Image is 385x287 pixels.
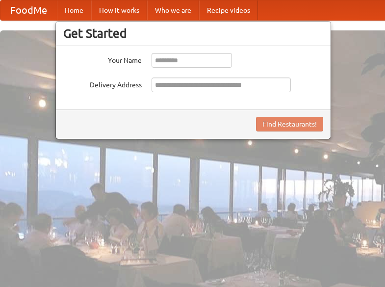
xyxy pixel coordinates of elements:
[63,26,323,41] h3: Get Started
[0,0,57,20] a: FoodMe
[63,78,142,90] label: Delivery Address
[57,0,91,20] a: Home
[63,53,142,65] label: Your Name
[91,0,147,20] a: How it works
[256,117,323,131] button: Find Restaurants!
[147,0,199,20] a: Who we are
[199,0,258,20] a: Recipe videos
